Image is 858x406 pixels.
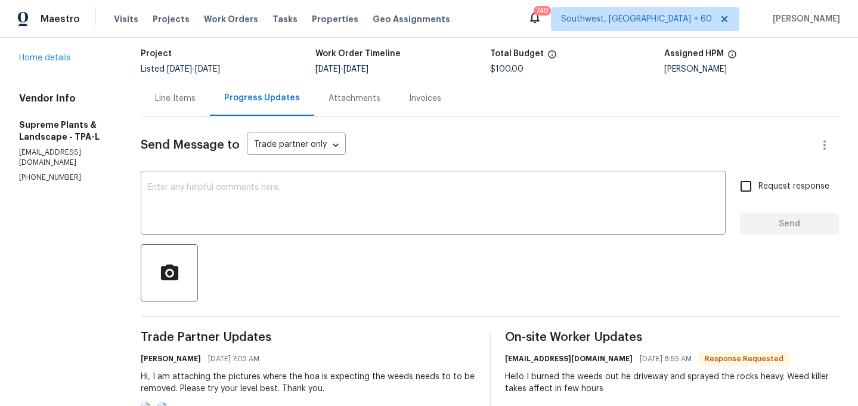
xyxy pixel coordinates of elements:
span: The hpm assigned to this work order. [727,50,737,65]
h5: Work Order Timeline [315,50,401,58]
span: [DATE] [315,65,340,73]
span: Trade Partner Updates [141,331,475,343]
span: - [315,65,368,73]
span: Request response [758,180,829,193]
div: Trade partner only [247,136,346,155]
span: $100.00 [490,65,524,73]
span: [DATE] 7:02 AM [208,353,259,365]
span: Work Orders [204,13,258,25]
div: Hi, I am attaching the pictures where the hoa is expecting the weeds needs to to be removed. Plea... [141,371,475,395]
div: Invoices [409,93,441,104]
span: Response Requested [700,353,788,365]
div: Hello I burned the weeds out he driveway and sprayed the rocks heavy. Weed killer takes affect in... [505,371,840,395]
span: - [167,65,220,73]
span: Visits [114,13,138,25]
span: The total cost of line items that have been proposed by Opendoor. This sum includes line items th... [547,50,557,65]
a: Home details [19,54,71,62]
h5: Assigned HPM [664,50,724,58]
span: Maestro [41,13,80,25]
span: [PERSON_NAME] [768,13,840,25]
span: Properties [312,13,358,25]
h4: Vendor Info [19,93,112,104]
span: Listed [141,65,220,73]
div: 749 [536,5,549,17]
span: On-site Worker Updates [505,331,840,343]
p: [EMAIL_ADDRESS][DOMAIN_NAME] [19,147,112,168]
div: Line Items [155,93,196,104]
span: Tasks [272,15,298,23]
h6: [EMAIL_ADDRESS][DOMAIN_NAME] [505,353,633,365]
h5: Supreme Plants & Landscape - TPA-L [19,119,112,143]
p: [PHONE_NUMBER] [19,173,112,183]
h5: Project [141,50,172,58]
div: Progress Updates [224,92,300,104]
h5: Total Budget [490,50,544,58]
span: Geo Assignments [373,13,450,25]
span: [DATE] [343,65,368,73]
span: Projects [153,13,190,25]
span: Southwest, [GEOGRAPHIC_DATA] + 60 [561,13,712,25]
span: Send Message to [141,139,240,151]
span: [DATE] [167,65,192,73]
div: Attachments [329,93,380,104]
div: [PERSON_NAME] [664,65,839,73]
h6: [PERSON_NAME] [141,353,201,365]
span: [DATE] [195,65,220,73]
span: [DATE] 8:55 AM [640,353,692,365]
